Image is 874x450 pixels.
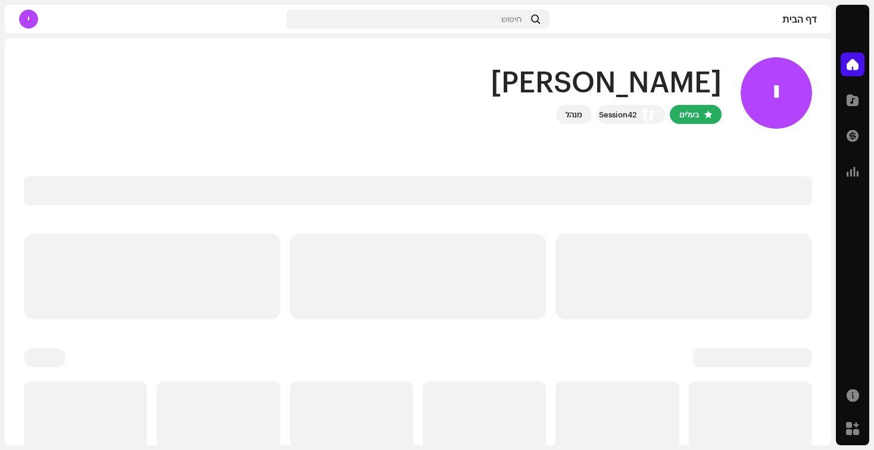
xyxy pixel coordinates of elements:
[599,107,636,122] div: Session42
[741,57,812,129] div: י
[501,14,522,24] span: חיפוש
[566,107,582,122] div: מנהל
[554,14,817,24] div: דף הבית
[679,107,700,122] div: בעלים
[491,62,722,100] div: [PERSON_NAME]
[641,107,655,122] img: a754eb8e-f922-4056-8001-d1d15cdf72ef
[19,10,38,29] div: י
